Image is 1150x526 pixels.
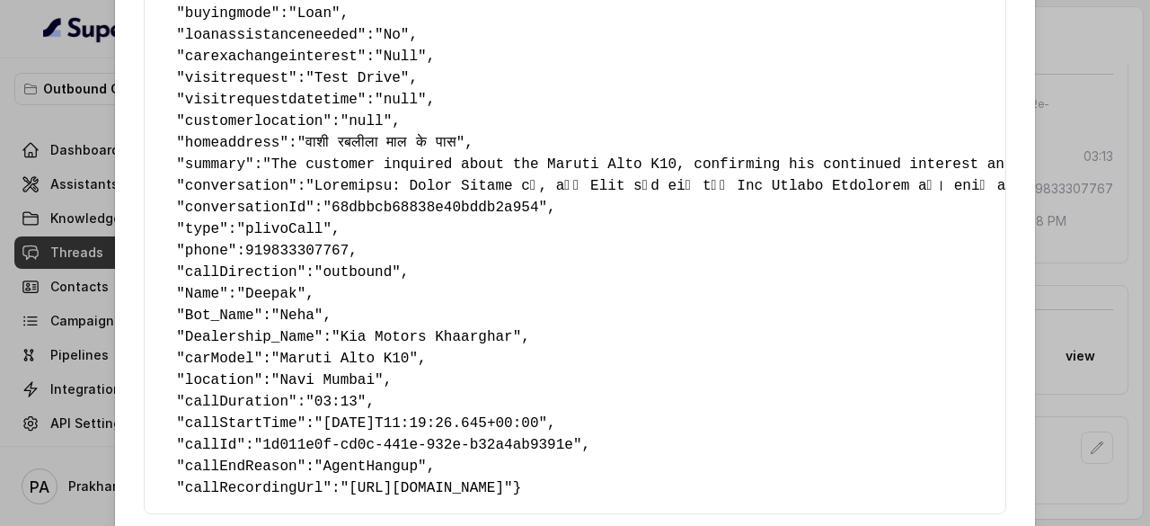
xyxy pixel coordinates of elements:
span: "[DATE]T11:19:26.645+00:00" [314,415,547,432]
span: 919833307767 [245,243,349,259]
span: type [185,221,219,237]
span: "Loan" [288,5,341,22]
span: "Null" [375,49,427,65]
span: "Kia Motors Khaarghar" [332,329,521,345]
span: customerlocation [185,113,323,129]
span: "वाशी रबलीला माल के पास" [297,135,465,151]
span: "AgentHangup" [314,459,427,475]
span: "null" [375,92,427,108]
span: carexachangeinterest [185,49,358,65]
span: visitrequestdatetime [185,92,358,108]
span: "outbound" [314,264,401,281]
span: summary [185,156,245,173]
span: Dealership_Name [185,329,314,345]
span: "03:13" [305,394,366,410]
span: callRecordingUrl [185,480,323,496]
span: "[URL][DOMAIN_NAME]" [341,480,513,496]
span: callEndReason [185,459,297,475]
span: callId [185,437,237,453]
span: Bot_Name [185,308,254,324]
span: "plivoCall" [236,221,332,237]
span: callDuration [185,394,288,410]
span: homeaddress [185,135,280,151]
span: "1d011e0f-cd0c-441e-932e-b32a4ab9391e" [254,437,582,453]
span: conversationId [185,200,305,216]
span: callDirection [185,264,297,281]
span: buyingmode [185,5,271,22]
span: Name [185,286,219,302]
span: "Test Drive" [305,70,409,86]
span: location [185,372,254,388]
span: loanassistanceneeded [185,27,358,43]
span: carModel [185,351,254,367]
span: "Deepak" [236,286,305,302]
span: "No" [375,27,409,43]
span: "Maruti Alto K10" [271,351,418,367]
span: callStartTime [185,415,297,432]
span: "Neha" [271,308,323,324]
span: "68dbbcb68838e40bddb2a954" [323,200,547,216]
span: "Navi Mumbai" [271,372,384,388]
span: conversation [185,178,288,194]
span: "null" [341,113,393,129]
span: visitrequest [185,70,288,86]
span: phone [185,243,228,259]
